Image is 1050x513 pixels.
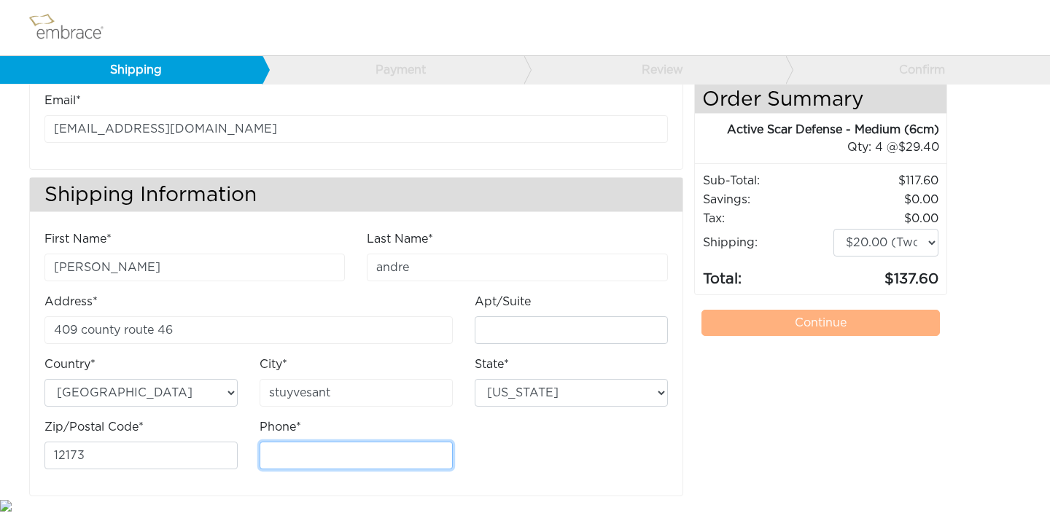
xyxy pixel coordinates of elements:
[44,230,112,248] label: First Name*
[702,171,833,190] td: Sub-Total:
[30,178,682,212] h3: Shipping Information
[695,121,940,138] div: Active Scar Defense - Medium (6cm)
[695,81,947,114] h4: Order Summary
[26,9,120,46] img: logo.png
[44,293,98,310] label: Address*
[713,138,940,156] div: 4 @
[367,230,433,248] label: Last Name*
[524,56,786,84] a: Review
[833,257,939,291] td: 137.60
[702,257,833,291] td: Total:
[475,293,531,310] label: Apt/Suite
[898,141,939,153] span: 29.40
[475,356,509,373] label: State*
[262,56,524,84] a: Payment
[260,356,287,373] label: City*
[702,228,833,257] td: Shipping:
[260,418,301,436] label: Phone*
[44,92,81,109] label: Email*
[833,209,939,228] td: 0.00
[833,171,939,190] td: 117.60
[44,356,96,373] label: Country*
[785,56,1048,84] a: Confirm
[702,190,833,209] td: Savings :
[833,190,939,209] td: 0.00
[702,209,833,228] td: Tax:
[44,418,144,436] label: Zip/Postal Code*
[701,310,941,336] a: Continue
